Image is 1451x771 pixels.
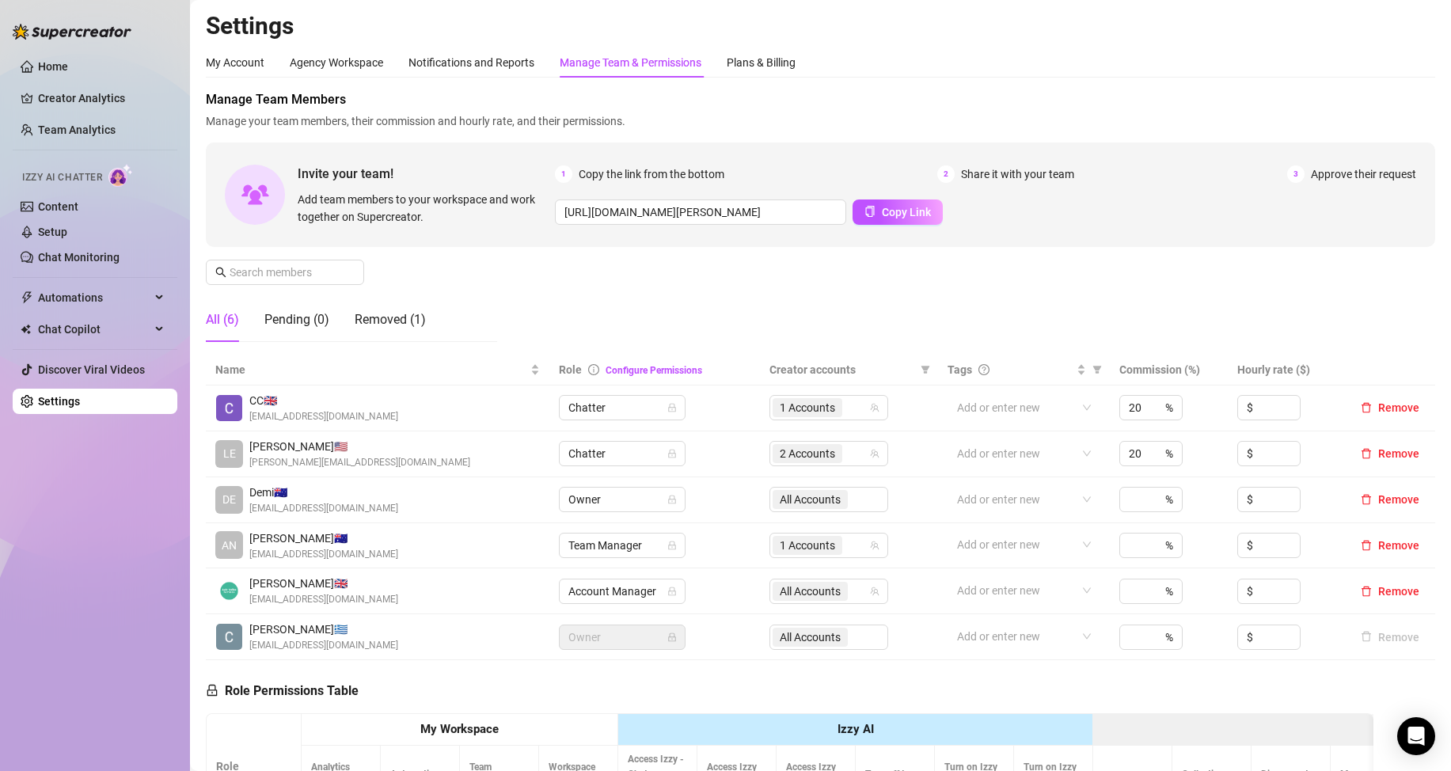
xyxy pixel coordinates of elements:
span: 1 [555,165,572,183]
span: delete [1361,540,1372,551]
span: Izzy AI Chatter [22,170,102,185]
span: [PERSON_NAME] 🇦🇺 [249,530,398,547]
span: [EMAIL_ADDRESS][DOMAIN_NAME] [249,547,398,562]
a: Home [38,60,68,73]
span: Name [215,361,527,378]
span: 2 Accounts [780,445,835,462]
button: Remove [1354,582,1426,601]
span: Remove [1378,585,1419,598]
span: Copy Link [882,206,931,218]
div: Notifications and Reports [408,54,534,71]
span: delete [1361,494,1372,505]
div: My Account [206,54,264,71]
span: team [870,541,879,550]
a: Setup [38,226,67,238]
a: Settings [38,395,80,408]
a: Chat Monitoring [38,251,120,264]
div: Removed (1) [355,310,426,329]
span: lock [206,684,218,697]
span: [EMAIL_ADDRESS][DOMAIN_NAME] [249,409,398,424]
span: All Accounts [780,583,841,600]
span: Role [559,363,582,376]
div: Plans & Billing [727,54,796,71]
div: Pending (0) [264,310,329,329]
span: lock [667,449,677,458]
span: 1 Accounts [773,536,842,555]
button: Remove [1354,490,1426,509]
span: thunderbolt [21,291,33,304]
span: Account Manager [568,579,676,603]
a: Creator Analytics [38,85,165,111]
th: Commission (%) [1110,355,1227,385]
span: team [870,449,879,458]
span: filter [1089,358,1105,382]
a: Configure Permissions [606,365,702,376]
th: Name [206,355,549,385]
img: CC [216,395,242,421]
span: info-circle [588,364,599,375]
button: Copy Link [853,199,943,225]
img: Giada Migliavacca [216,578,242,604]
span: Add team members to your workspace and work together on Supercreator. [298,191,549,226]
span: LE [223,445,236,462]
span: 2 Accounts [773,444,842,463]
a: Team Analytics [38,123,116,136]
span: CC 🇬🇧 [249,392,398,409]
span: Remove [1378,539,1419,552]
span: Creator accounts [769,361,914,378]
span: lock [667,403,677,412]
span: [PERSON_NAME] 🇬🇷 [249,621,398,638]
span: [EMAIL_ADDRESS][DOMAIN_NAME] [249,592,398,607]
span: [PERSON_NAME][EMAIL_ADDRESS][DOMAIN_NAME] [249,455,470,470]
button: Remove [1354,628,1426,647]
span: All Accounts [773,582,848,601]
span: Share it with your team [961,165,1074,183]
span: search [215,267,226,278]
a: Discover Viral Videos [38,363,145,376]
span: Team Manager [568,534,676,557]
img: Chat Copilot [21,324,31,335]
span: Invite your team! [298,164,555,184]
span: Approve their request [1311,165,1416,183]
span: Remove [1378,401,1419,414]
a: Content [38,200,78,213]
span: lock [667,632,677,642]
span: Chat Copilot [38,317,150,342]
span: team [870,587,879,596]
button: Remove [1354,398,1426,417]
span: Remove [1378,493,1419,506]
div: All (6) [206,310,239,329]
span: filter [921,365,930,374]
img: logo-BBDzfeDw.svg [13,24,131,40]
span: [EMAIL_ADDRESS][DOMAIN_NAME] [249,501,398,516]
span: 1 Accounts [780,399,835,416]
strong: Izzy AI [838,722,874,736]
span: Manage Team Members [206,90,1435,109]
span: lock [667,495,677,504]
h5: Role Permissions Table [206,682,359,701]
span: team [870,403,879,412]
span: Chatter [568,442,676,465]
span: Manage your team members, their commission and hourly rate, and their permissions. [206,112,1435,130]
button: Remove [1354,536,1426,555]
span: DE [222,491,236,508]
span: 1 Accounts [773,398,842,417]
span: Owner [568,625,676,649]
div: Manage Team & Permissions [560,54,701,71]
h2: Settings [206,11,1435,41]
span: delete [1361,586,1372,597]
strong: My Workspace [420,722,499,736]
span: lock [667,541,677,550]
span: [PERSON_NAME] 🇬🇧 [249,575,398,592]
span: filter [1092,365,1102,374]
input: Search members [230,264,342,281]
span: Copy the link from the bottom [579,165,724,183]
div: Agency Workspace [290,54,383,71]
span: Remove [1378,447,1419,460]
button: Remove [1354,444,1426,463]
img: AI Chatter [108,164,133,187]
span: delete [1361,402,1372,413]
span: Tags [948,361,972,378]
span: 3 [1287,165,1305,183]
span: filter [917,358,933,382]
